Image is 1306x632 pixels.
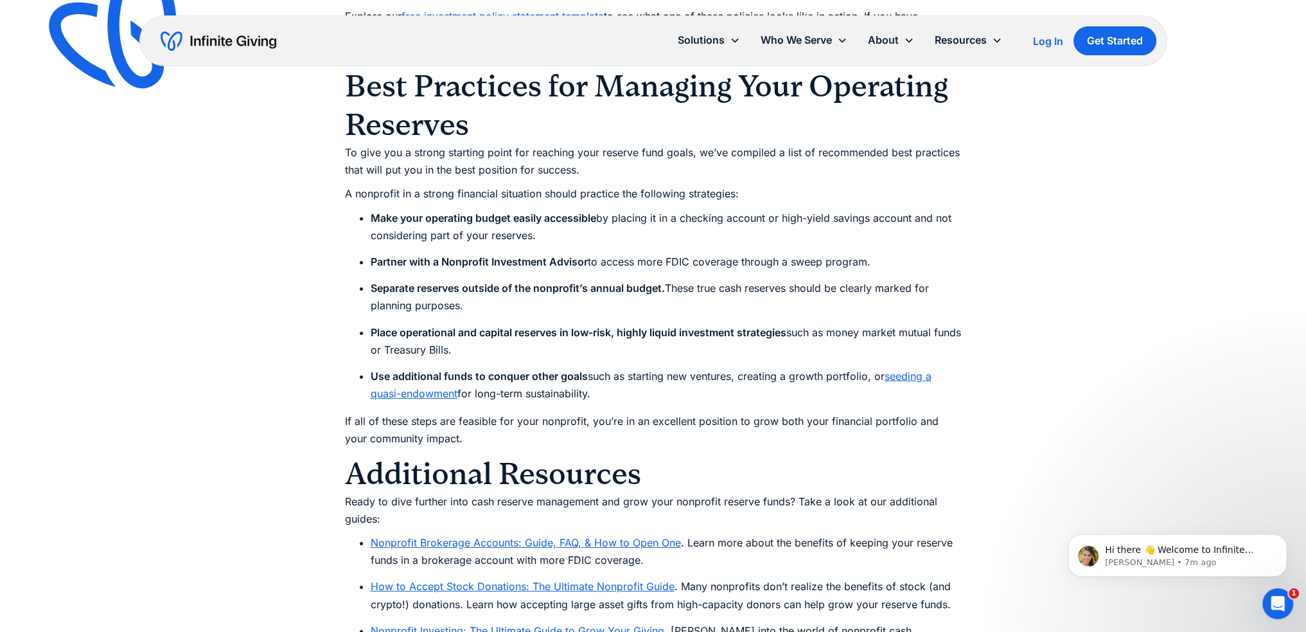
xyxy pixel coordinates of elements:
[1262,588,1293,619] iframe: Intercom live chat
[371,534,962,569] li: . Learn more about the benefits of keeping your reserve funds in a brokerage account with more FD...
[750,26,858,54] div: Who We Serve
[161,31,276,51] a: home
[371,210,962,244] li: by placing it in a checking account or high-yield savings account and not considering part of you...
[1033,36,1063,46] div: Log In
[345,493,962,528] p: Ready to dive further into cash reserve management and grow your nonprofit reserve funds? Take a ...
[345,185,962,203] p: A nonprofit in a strong financial situation should practice the following strategies:
[761,32,832,49] div: Who We Serve
[371,212,596,224] strong: Make your operating budget easily accessible
[371,368,962,402] li: such as starting new ventures, creating a growth portfolio, or for long-term sustainability.
[1073,26,1156,55] a: Get Started
[371,580,675,593] a: How to Accept Stock Donations: The Ultimate Nonprofit Guide
[371,536,681,549] a: Nonprofit Brokerage Accounts: Guide, FAQ, & How to Open One
[371,370,588,383] strong: Use additional funds to conquer other goals
[371,326,786,339] strong: Place operational and capital reserves in low-risk, highly liquid investment strategies
[667,26,750,54] div: Solutions
[1049,507,1306,597] iframe: Intercom notifications message
[402,10,604,23] a: free investment policy statement template
[924,26,1012,54] div: Resources
[935,32,987,49] div: Resources
[345,67,962,144] h2: Best Practices for Managing Your Operating Reserves
[371,255,588,268] strong: Partner with a Nonprofit Investment Advisor
[345,8,962,60] p: Explore our to see what one of these policies looks like in action. If you have questions about c...
[1289,588,1299,599] span: 1
[371,253,962,271] li: to access more FDIC coverage through a sweep program.
[868,32,899,49] div: About
[371,578,962,613] li: . Many nonprofits don’t realize the benefits of stock (and crypto!) donations. Learn how acceptin...
[345,413,962,447] p: If all of these steps are feasible for your nonprofit, you’re in an excellent position to grow bo...
[371,280,962,314] li: These true cash reserves should be clearly marked for planning purposes.
[345,144,962,179] p: To give you a strong starting point for reaching your reserve fund goals, we’ve compiled a list o...
[858,26,924,54] div: About
[345,455,962,493] h2: Additional Resources
[371,324,962,359] li: such as money market mutual funds or Treasury Bills.
[678,32,725,49] div: Solutions
[1033,33,1063,49] a: Log In
[371,282,665,294] strong: Separate reserves outside of the nonprofit’s annual budget.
